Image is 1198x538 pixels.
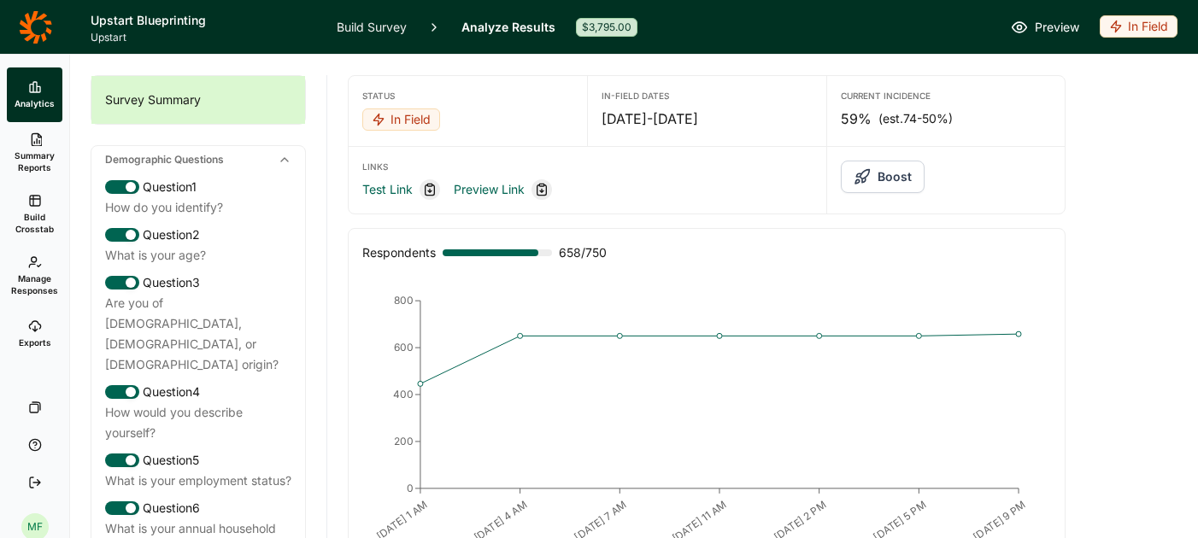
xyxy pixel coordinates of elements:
[1011,17,1079,38] a: Preview
[7,122,62,184] a: Summary Reports
[91,31,316,44] span: Upstart
[362,243,436,263] div: Respondents
[878,110,953,127] span: (est. 74-50% )
[105,272,291,293] div: Question 3
[14,211,56,235] span: Build Crosstab
[11,272,58,296] span: Manage Responses
[602,108,812,129] div: [DATE] - [DATE]
[602,90,812,102] div: In-Field Dates
[91,10,316,31] h1: Upstart Blueprinting
[7,245,62,307] a: Manage Responses
[841,108,872,129] span: 59%
[394,435,414,447] tspan: 200
[91,76,305,124] div: Survey Summary
[1100,15,1177,38] div: In Field
[362,90,573,102] div: Status
[105,450,291,471] div: Question 5
[362,179,413,200] a: Test Link
[420,179,440,200] div: Copy link
[841,90,1051,102] div: Current Incidence
[105,177,291,197] div: Question 1
[105,402,291,443] div: How would you describe yourself?
[393,388,414,401] tspan: 400
[559,243,607,263] span: 658 / 750
[15,97,55,109] span: Analytics
[7,307,62,361] a: Exports
[105,225,291,245] div: Question 2
[7,184,62,245] a: Build Crosstab
[1100,15,1177,39] button: In Field
[7,67,62,122] a: Analytics
[362,161,813,173] div: Links
[1035,17,1079,38] span: Preview
[19,336,51,348] span: Exports
[91,146,305,173] div: Demographic Questions
[454,179,525,200] a: Preview Link
[105,245,291,266] div: What is your age?
[362,108,440,131] div: In Field
[394,294,414,307] tspan: 800
[362,108,440,132] button: In Field
[105,382,291,402] div: Question 4
[841,161,925,193] button: Boost
[576,18,637,37] div: $3,795.00
[105,471,291,491] div: What is your employment status?
[105,498,291,518] div: Question 6
[394,341,414,354] tspan: 600
[531,179,552,200] div: Copy link
[105,197,291,218] div: How do you identify?
[105,293,291,375] div: Are you of [DEMOGRAPHIC_DATA], [DEMOGRAPHIC_DATA], or [DEMOGRAPHIC_DATA] origin?
[14,149,56,173] span: Summary Reports
[407,482,414,494] tspan: 0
